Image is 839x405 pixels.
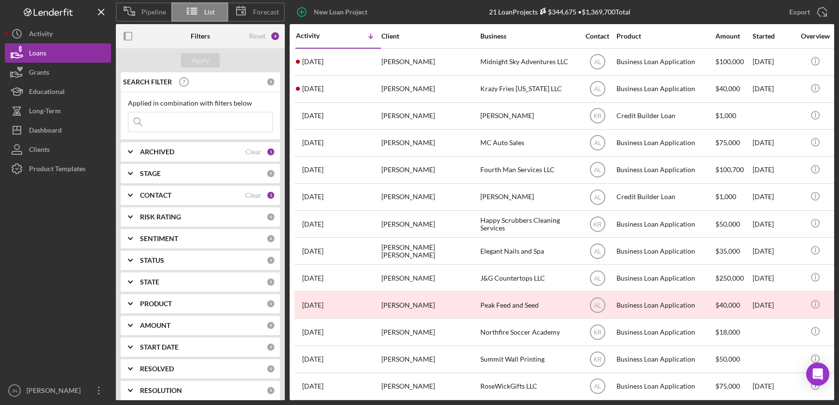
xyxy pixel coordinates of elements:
[480,49,577,75] div: Midnight Sky Adventures LLC
[266,343,275,351] div: 0
[245,191,262,199] div: Clear
[594,302,601,309] text: AL
[140,387,182,394] b: RESOLUTION
[5,43,111,63] button: Loans
[616,32,713,40] div: Product
[29,82,65,104] div: Educational
[5,82,111,101] button: Educational
[715,328,740,336] span: $18,000
[266,364,275,373] div: 0
[140,300,172,308] b: PRODUCT
[29,63,49,84] div: Grants
[302,328,323,336] time: 2025-10-01 17:36
[381,130,478,156] div: [PERSON_NAME]
[593,329,601,336] text: KR
[715,192,736,201] span: $1,000
[128,99,273,107] div: Applied in combination with filters below
[594,59,601,66] text: AL
[302,220,323,228] time: 2025-10-07 20:28
[715,220,740,228] span: $50,000
[253,8,279,16] span: Forecast
[753,265,796,291] div: [DATE]
[381,49,478,75] div: [PERSON_NAME]
[480,319,577,345] div: Northfire Soccer Academy
[594,383,601,390] text: AL
[245,148,262,156] div: Clear
[381,319,478,345] div: [PERSON_NAME]
[715,274,744,282] span: $250,000
[538,8,576,16] div: $344,675
[5,63,111,82] a: Grants
[5,121,111,140] button: Dashboard
[616,374,713,399] div: Business Loan Application
[753,32,796,40] div: Started
[266,234,275,243] div: 0
[381,374,478,399] div: [PERSON_NAME]
[266,213,275,221] div: 0
[594,86,601,93] text: AL
[806,363,829,386] div: Open Intercom Messenger
[191,32,210,40] b: Filters
[141,8,166,16] span: Pipeline
[140,235,178,243] b: SENTIMENT
[616,184,713,210] div: Credit Builder Loan
[381,265,478,291] div: [PERSON_NAME]
[302,139,323,147] time: 2025-10-08 22:47
[302,247,323,255] time: 2025-10-06 20:37
[302,85,323,93] time: 2025-10-10 22:00
[302,355,323,363] time: 2025-09-30 19:51
[480,238,577,264] div: Elegant Nails and Spa
[715,382,740,390] span: $75,000
[140,213,181,221] b: RISK RATING
[266,191,275,200] div: 3
[381,211,478,237] div: [PERSON_NAME]
[715,292,752,318] div: $40,000
[480,32,577,40] div: Business
[24,381,87,403] div: [PERSON_NAME]
[715,57,744,66] span: $100,000
[302,166,323,174] time: 2025-10-08 20:46
[780,2,834,22] button: Export
[29,159,85,181] div: Product Templates
[616,347,713,372] div: Business Loan Application
[593,221,601,228] text: KR
[249,32,266,40] div: Reset
[480,157,577,183] div: Fourth Man Services LLC
[290,2,377,22] button: New Loan Project
[753,374,796,399] div: [DATE]
[204,8,215,16] span: List
[29,140,50,162] div: Clients
[29,24,53,46] div: Activity
[29,121,62,142] div: Dashboard
[381,32,478,40] div: Client
[266,321,275,330] div: 0
[594,194,601,201] text: AL
[302,274,323,282] time: 2025-10-02 18:22
[29,43,46,65] div: Loans
[302,193,323,201] time: 2025-10-07 23:38
[302,112,323,120] time: 2025-10-08 23:06
[489,8,630,16] div: 21 Loan Projects • $1,369,700 Total
[29,101,61,123] div: Long-Term
[593,113,601,120] text: KR
[5,101,111,121] button: Long-Term
[381,184,478,210] div: [PERSON_NAME]
[616,265,713,291] div: Business Loan Application
[140,343,179,351] b: START DATE
[5,140,111,159] button: Clients
[715,111,736,120] span: $1,000
[616,103,713,129] div: Credit Builder Loan
[715,32,752,40] div: Amount
[715,165,744,174] span: $100,700
[140,148,174,156] b: ARCHIVED
[616,130,713,156] div: Business Loan Application
[5,381,111,400] button: JN[PERSON_NAME]
[266,299,275,308] div: 0
[753,76,796,102] div: [DATE]
[140,365,174,373] b: RESOLVED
